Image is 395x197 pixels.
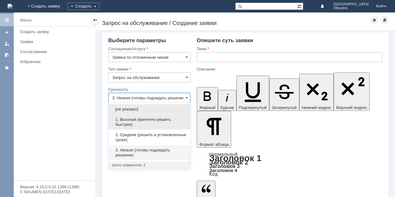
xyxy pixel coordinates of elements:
div: Избранное [20,59,84,64]
div: Описание [197,67,381,71]
a: Согласования [18,47,94,57]
span: Верхний индекс [336,105,367,110]
button: Формат абзаца [197,111,231,148]
div: Тип заявки [108,67,189,71]
span: 1. Высокая (критично решить быстрее) [112,117,186,127]
div: Заявки [20,39,91,44]
a: Заголовок 3 [209,163,240,169]
span: 3. Низкая (готовы подождать решение) [112,148,186,158]
button: Курсив [218,90,236,111]
a: Код [209,171,218,177]
a: Перейти на домашнюю страницу [8,4,13,9]
div: Создать заявку [20,29,91,34]
span: Опишите суть заявки [197,37,253,43]
div: Соглашение/Услуга [108,47,189,51]
div: Добавить в избранное [371,16,378,24]
span: Курсив [220,105,234,110]
a: Заголовок 2 [209,159,248,166]
div: всего элементов: 3 [112,163,186,168]
div: Запрос на обслуживание / Создание заявки [102,20,371,26]
div: © NAUMEN [DATE]-[DATE] [20,190,89,194]
a: Нормальный [209,151,237,157]
div: Версия: 4.18.0.9.31.1398 (1398) [20,185,89,189]
span: Зачеркнутый [272,105,297,110]
div: Срочность [108,87,189,91]
span: Нижний индекс [302,105,332,110]
a: Создать заявку [18,27,94,37]
div: Создать [68,2,99,10]
a: Заявки [18,37,94,47]
span: Выберите параметры [108,37,166,43]
button: Зачеркнутый [269,78,299,111]
span: Жирный [199,105,215,110]
span: Формат абзаца [199,142,229,147]
div: Тема [197,47,381,51]
span: Подчеркнутый [239,105,267,110]
span: [GEOGRAPHIC_DATA] [333,2,369,6]
a: Заголовок 4 [209,168,237,173]
div: Формат абзаца [197,152,382,176]
button: Жирный [197,87,218,111]
img: logo [8,4,13,9]
span: (Ярцево) [333,6,369,10]
span: 2. Средняя (решить в установленные сроки) [112,132,186,142]
span: [не указано] [112,107,186,112]
div: Сделать домашней страницей [381,16,388,24]
button: Подчеркнутый [236,76,269,111]
a: Создать заявку [2,27,12,37]
span: Расширенный поиск [297,3,303,9]
div: Согласования [20,49,91,54]
a: Мои заявки [2,39,12,49]
button: Верхний индекс [334,72,370,111]
div: Скрыть меню [91,16,99,24]
a: Мои согласования [2,50,12,60]
button: Нижний индекс [299,74,334,111]
div: Меню [20,17,32,24]
a: Заголовок 1 [209,153,261,163]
